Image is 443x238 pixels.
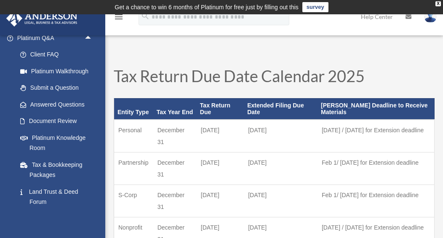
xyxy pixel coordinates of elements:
td: [DATE] [197,120,244,152]
td: [DATE] [197,185,244,217]
td: [DATE] [244,185,318,217]
td: [DATE] [244,152,318,185]
a: Tax & Bookkeeping Packages [12,156,105,183]
span: arrow_drop_up [84,29,101,47]
img: Anderson Advisors Platinum Portal [4,10,80,27]
td: Personal [114,120,153,152]
a: Platinum Q&Aarrow_drop_up [6,29,105,46]
a: survey [302,2,328,12]
th: Tax Year End [153,98,197,120]
td: December 31 [153,185,197,217]
a: Submit a Question [12,80,105,96]
a: Platinum Walkthrough [12,63,105,80]
h1: Tax Return Due Date Calendar 2025 [114,68,435,88]
th: Entity Type [114,98,153,120]
td: [DATE] / [DATE] for Extension deadline [318,120,435,152]
th: [PERSON_NAME] Deadline to Receive Materials [318,98,435,120]
td: Partnership [114,152,153,185]
div: Get a chance to win 6 months of Platinum for free just by filling out this [115,2,299,12]
a: Land Trust & Deed Forum [12,183,105,210]
div: close [435,1,441,6]
td: Feb 1/ [DATE] for Extension deadline [318,152,435,185]
img: User Pic [424,11,437,23]
td: December 31 [153,152,197,185]
td: [DATE] [244,120,318,152]
a: Platinum Knowledge Room [12,129,105,156]
th: Tax Return Due [197,98,244,120]
td: S-Corp [114,185,153,217]
a: Client FAQ [12,46,105,63]
a: Document Review [12,113,105,130]
a: Answered Questions [12,96,105,113]
i: search [141,11,150,21]
td: [DATE] [197,152,244,185]
td: December 31 [153,120,197,152]
td: Feb 1/ [DATE] for Extension deadline [318,185,435,217]
th: Extended Filing Due Date [244,98,318,120]
a: menu [114,15,124,22]
i: menu [114,12,124,22]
